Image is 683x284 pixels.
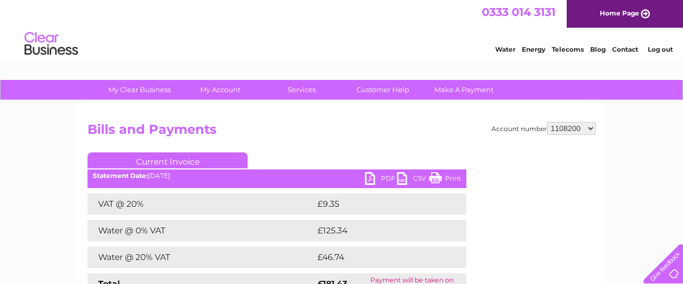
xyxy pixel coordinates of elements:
[420,80,508,100] a: Make A Payment
[24,28,78,60] img: logo.png
[93,172,148,180] b: Statement Date:
[177,80,265,100] a: My Account
[88,220,315,241] td: Water @ 0% VAT
[88,193,315,215] td: VAT @ 20%
[552,45,584,53] a: Telecoms
[495,45,515,53] a: Water
[96,80,184,100] a: My Clear Business
[88,172,466,180] div: [DATE]
[88,152,248,168] a: Current Invoice
[315,247,444,268] td: £46.74
[397,172,429,188] a: CSV
[339,80,427,100] a: Customer Help
[491,122,595,135] div: Account number
[482,5,555,19] a: 0333 014 3131
[612,45,638,53] a: Contact
[88,122,595,142] h2: Bills and Payments
[522,45,545,53] a: Energy
[88,247,315,268] td: Water @ 20% VAT
[258,80,346,100] a: Services
[590,45,606,53] a: Blog
[365,172,397,188] a: PDF
[315,193,441,215] td: £9.35
[90,6,594,52] div: Clear Business is a trading name of Verastar Limited (registered in [GEOGRAPHIC_DATA] No. 3667643...
[648,45,673,53] a: Log out
[315,220,447,241] td: £125.34
[429,172,461,188] a: Print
